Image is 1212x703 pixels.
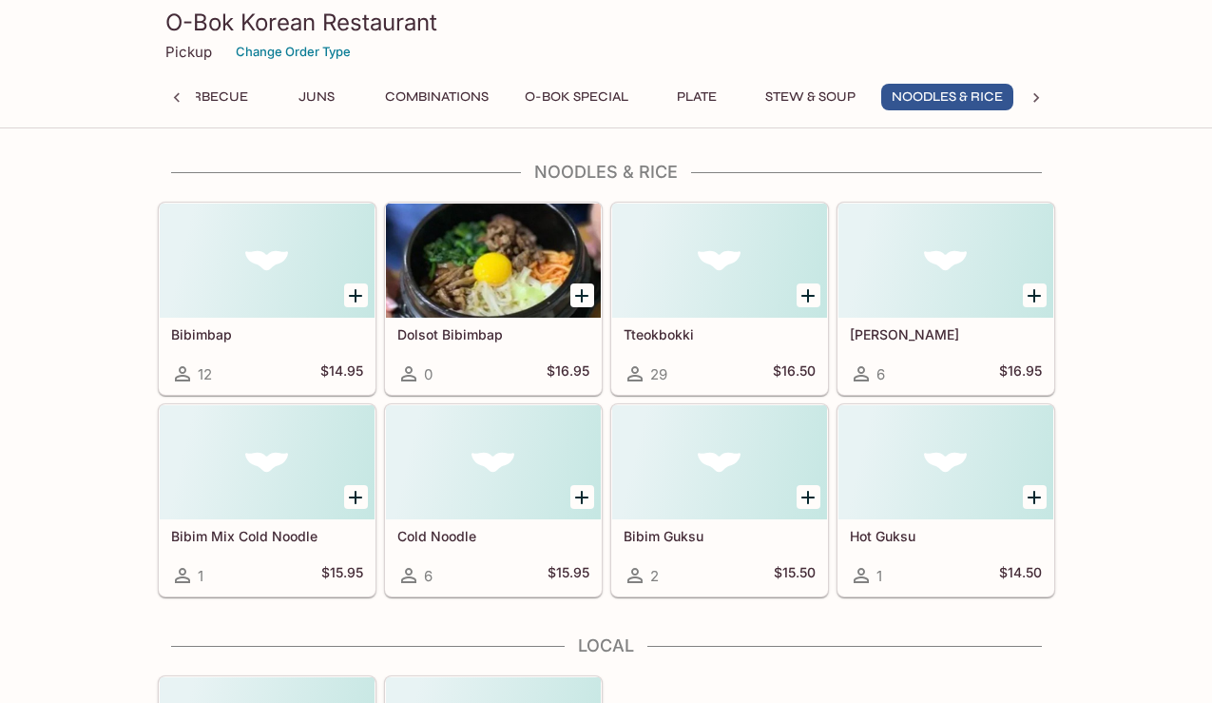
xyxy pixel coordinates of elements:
a: Bibim Mix Cold Noodle1$15.95 [159,404,375,596]
button: Combinations [375,84,499,110]
a: Cold Noodle6$15.95 [385,404,602,596]
span: 0 [424,365,433,383]
h5: $16.95 [999,362,1042,385]
h5: $15.95 [548,564,589,587]
span: 1 [876,567,882,585]
h5: Hot Guksu [850,528,1042,544]
span: 6 [424,567,433,585]
span: 6 [876,365,885,383]
a: Hot Guksu1$14.50 [837,404,1054,596]
a: Tteokbokki29$16.50 [611,203,828,395]
h5: $15.50 [774,564,816,587]
div: Tteokbokki [612,204,827,318]
button: O-BOK Special [514,84,639,110]
div: Bibimbap [160,204,375,318]
button: Add Bibim Guksu [797,485,820,509]
button: Add Cold Noodle [570,485,594,509]
button: Add Dolsot Bibimbap [570,283,594,307]
button: Add Bibimbap [344,283,368,307]
a: [PERSON_NAME]6$16.95 [837,203,1054,395]
div: Cold Noodle [386,405,601,519]
h4: Local [158,635,1055,656]
h5: Bibimbap [171,326,363,342]
a: Bibimbap12$14.95 [159,203,375,395]
button: Plate [654,84,740,110]
span: 1 [198,567,203,585]
h5: $16.95 [547,362,589,385]
h5: [PERSON_NAME] [850,326,1042,342]
button: Juns [274,84,359,110]
button: Noodles & Rice [881,84,1013,110]
h5: $14.95 [320,362,363,385]
div: Mandoo Guksu [838,204,1053,318]
button: Add Mandoo Guksu [1023,283,1047,307]
span: 29 [650,365,667,383]
h5: Cold Noodle [397,528,589,544]
h5: $14.50 [999,564,1042,587]
div: Bibim Guksu [612,405,827,519]
a: Dolsot Bibimbap0$16.95 [385,203,602,395]
a: Bibim Guksu2$15.50 [611,404,828,596]
span: 12 [198,365,212,383]
div: Dolsot Bibimbap [386,204,601,318]
span: 2 [650,567,659,585]
h5: Bibim Guksu [624,528,816,544]
button: Add Bibim Mix Cold Noodle [344,485,368,509]
button: Barbecue [164,84,259,110]
button: Stew & Soup [755,84,866,110]
button: Add Hot Guksu [1023,485,1047,509]
h3: O-Bok Korean Restaurant [165,8,1048,37]
h5: Bibim Mix Cold Noodle [171,528,363,544]
button: Add Tteokbokki [797,283,820,307]
p: Pickup [165,43,212,61]
div: Hot Guksu [838,405,1053,519]
button: Change Order Type [227,37,359,67]
h5: Tteokbokki [624,326,816,342]
h4: Noodles & Rice [158,162,1055,183]
h5: $15.95 [321,564,363,587]
h5: Dolsot Bibimbap [397,326,589,342]
div: Bibim Mix Cold Noodle [160,405,375,519]
h5: $16.50 [773,362,816,385]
